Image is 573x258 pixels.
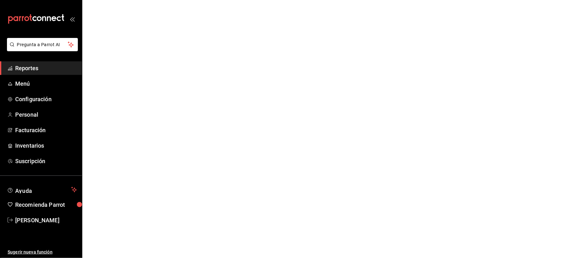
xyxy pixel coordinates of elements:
span: Sugerir nueva función [8,249,77,255]
span: Configuración [15,95,77,103]
button: open_drawer_menu [70,16,75,21]
span: Pregunta a Parrot AI [17,41,68,48]
span: Inventarios [15,141,77,150]
span: Facturación [15,126,77,134]
span: Personal [15,110,77,119]
span: [PERSON_NAME] [15,216,77,224]
span: Recomienda Parrot [15,200,77,209]
button: Pregunta a Parrot AI [7,38,78,51]
span: Reportes [15,64,77,72]
span: Menú [15,79,77,88]
span: Suscripción [15,157,77,165]
span: Ayuda [15,186,69,193]
a: Pregunta a Parrot AI [4,46,78,52]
